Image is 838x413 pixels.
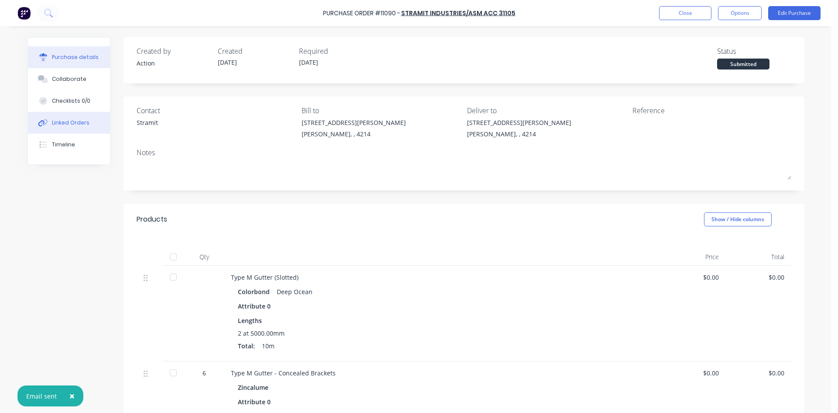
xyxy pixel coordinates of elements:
button: Collaborate [28,68,110,90]
div: Action [137,59,211,68]
span: 2 at 5000.00mm [238,329,285,338]
div: [PERSON_NAME], , 4214 [302,129,406,139]
div: Email sent [26,392,57,401]
button: Checklists 0/0 [28,90,110,112]
div: Contact [137,105,295,116]
div: $0.00 [733,273,784,282]
div: $0.00 [733,368,784,378]
div: Stramit [137,118,158,127]
div: Purchase details [52,53,99,61]
div: Colorbond [238,285,273,298]
button: Show / Hide columns [704,212,772,226]
span: 10m [262,341,275,351]
button: Options [718,6,762,20]
div: Type M Gutter - Concealed Brackets [231,368,653,378]
div: Purchase Order #11090 - [323,9,400,18]
div: 6 [192,368,217,378]
span: Lengths [238,316,262,325]
div: Products [137,214,167,225]
div: Deep Ocean [277,285,313,298]
div: [STREET_ADDRESS][PERSON_NAME] [467,118,571,127]
div: Notes [137,147,791,158]
div: Created by [137,46,211,56]
button: Purchase details [28,46,110,68]
div: Collaborate [52,75,86,83]
button: Close [659,6,711,20]
div: Zincalume [238,381,272,394]
div: Total [726,248,791,266]
div: Status [717,46,791,56]
img: Factory [17,7,31,20]
div: [PERSON_NAME], , 4214 [467,129,571,139]
div: Submitted [717,59,769,69]
button: Edit Purchase [768,6,821,20]
a: Stramit Industries/Asm Acc 31105 [401,9,515,17]
button: Linked Orders [28,112,110,134]
button: Close [61,385,83,406]
div: $0.00 [667,368,719,378]
div: $0.00 [667,273,719,282]
div: Linked Orders [52,119,89,127]
button: Timeline [28,134,110,156]
div: Checklists 0/0 [52,97,90,105]
span: Total: [238,341,255,351]
div: Deliver to [467,105,626,116]
div: Type M Gutter (Slotted) [231,273,653,282]
div: [STREET_ADDRESS][PERSON_NAME] [302,118,406,127]
div: Attribute 0 [238,300,278,312]
div: Created [218,46,292,56]
div: Required [299,46,373,56]
div: Qty [185,248,224,266]
div: Reference [632,105,791,116]
div: Bill to [302,105,460,116]
div: Timeline [52,141,75,149]
span: × [69,390,75,402]
div: Attribute 0 [238,396,278,408]
div: Price [660,248,726,266]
